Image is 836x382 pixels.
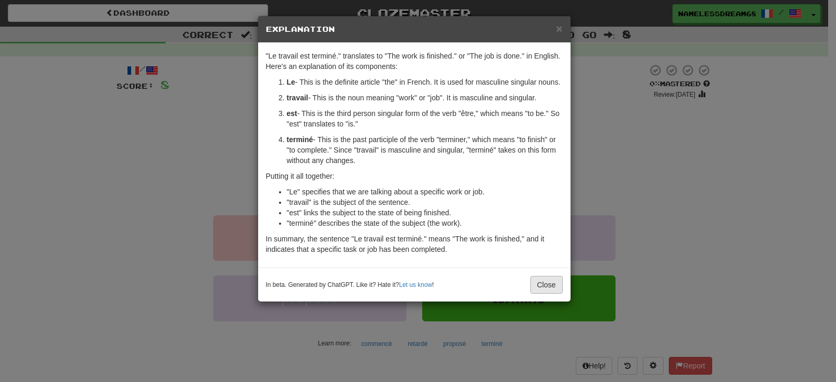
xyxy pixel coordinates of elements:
p: Putting it all together: [266,171,563,181]
strong: travail [287,94,308,102]
p: - This is the definite article "the" in French. It is used for masculine singular nouns. [287,77,563,87]
p: - This is the past participle of the verb "terminer," which means "to finish" or "to complete." S... [287,134,563,166]
p: In summary, the sentence "Le travail est terminé." means "The work is finished," and it indicates... [266,234,563,254]
button: Close [556,23,562,34]
li: "est" links the subject to the state of being finished. [287,207,563,218]
h5: Explanation [266,24,563,34]
strong: est [287,109,297,118]
a: Let us know [399,281,432,288]
p: - This is the third person singular form of the verb "être," which means "to be." So "est" transl... [287,108,563,129]
li: "Le" specifies that we are talking about a specific work or job. [287,187,563,197]
button: Close [530,276,563,294]
li: "terminé" describes the state of the subject (the work). [287,218,563,228]
strong: terminé [287,135,313,144]
li: "travail" is the subject of the sentence. [287,197,563,207]
strong: Le [287,78,295,86]
p: - This is the noun meaning "work" or "job". It is masculine and singular. [287,92,563,103]
small: In beta. Generated by ChatGPT. Like it? Hate it? ! [266,281,434,290]
p: "Le travail est terminé." translates to "The work is finished." or "The job is done." in English.... [266,51,563,72]
span: × [556,22,562,34]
